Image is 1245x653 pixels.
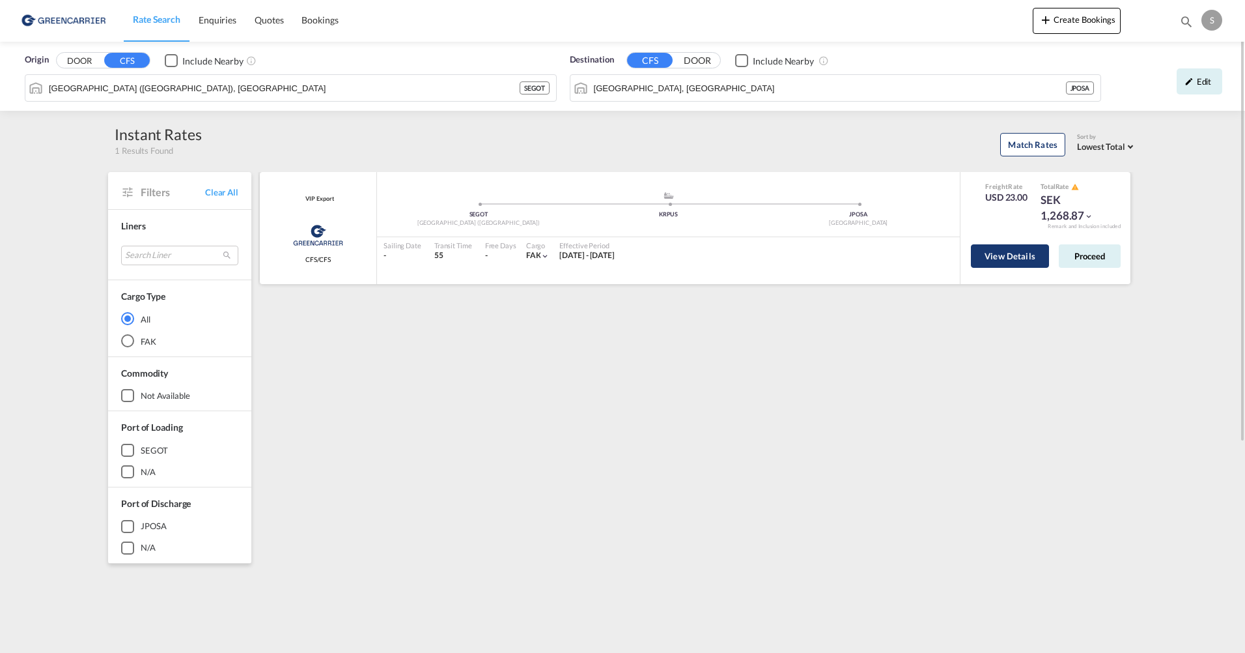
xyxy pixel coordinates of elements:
md-checkbox: N/A [121,465,238,478]
div: [GEOGRAPHIC_DATA] [763,219,953,227]
md-radio-button: All [121,312,238,325]
md-icon: icon-magnify [1179,14,1194,29]
span: Port of Discharge [121,498,191,509]
span: FAK [526,250,541,260]
span: Enquiries [199,14,236,25]
div: Total Rate [1041,182,1106,192]
button: Match Rates [1000,133,1065,156]
img: Greencarrier Consolidators [289,219,347,252]
div: Include Nearby [753,55,814,68]
md-input-container: Gothenburg (Goteborg), SEGOT [25,75,556,101]
img: 609dfd708afe11efa14177256b0082fb.png [20,6,107,35]
span: Destination [570,53,614,66]
md-icon: icon-pencil [1184,77,1194,86]
button: icon-alert [1070,182,1079,192]
button: Proceed [1059,244,1121,268]
div: not available [141,390,190,401]
button: DOOR [57,53,102,68]
md-checkbox: Checkbox No Ink [165,53,244,67]
div: USD 23.00 [985,191,1028,204]
md-icon: icon-alert [1071,183,1079,191]
span: Quotes [255,14,283,25]
md-select: Select: Lowest Total [1077,138,1137,153]
div: Free Days [485,240,516,250]
md-checkbox: JPOSA [121,520,238,533]
div: 01 Aug 2025 - 31 Aug 2025 [559,250,615,261]
span: [DATE] - [DATE] [559,250,615,260]
span: Origin [25,53,48,66]
md-icon: Unchecked: Ignores neighbouring ports when fetching rates.Checked : Includes neighbouring ports w... [246,55,257,66]
md-checkbox: Checkbox No Ink [735,53,814,67]
button: icon-plus 400-fgCreate Bookings [1033,8,1121,34]
div: SEGOT [141,444,168,456]
div: Contract / Rate Agreement / Tariff / Spot Pricing Reference Number: VIP Export [302,195,333,203]
div: SEK 1,268.87 [1041,192,1106,224]
div: N/A [141,466,156,478]
span: VIP Export [302,195,333,203]
md-icon: assets/icons/custom/ship-fill.svg [661,192,677,199]
span: Lowest Total [1077,141,1125,152]
div: 55 [434,250,472,261]
div: SEGOT [384,210,574,219]
div: Transit Time [434,240,472,250]
div: Instant Rates [115,124,202,145]
md-icon: Unchecked: Ignores neighbouring ports when fetching rates.Checked : Includes neighbouring ports w... [818,55,829,66]
span: Liners [121,220,145,231]
span: CFS/CFS [305,255,331,264]
div: S [1201,10,1222,31]
span: Rate Search [133,14,180,25]
div: Remark and Inclusion included [1038,223,1130,230]
div: JPOSA [1066,81,1095,94]
div: [GEOGRAPHIC_DATA] ([GEOGRAPHIC_DATA]) [384,219,574,227]
md-checkbox: SEGOT [121,444,238,457]
span: 1 Results Found [115,145,173,156]
md-input-container: Osaka, JPOSA [570,75,1101,101]
div: Cargo Type [121,290,165,303]
md-radio-button: FAK [121,334,238,347]
input: Search by Port [594,78,1066,98]
md-icon: icon-chevron-down [1084,212,1093,221]
input: Search by Port [49,78,520,98]
div: Cargo [526,240,550,250]
md-icon: icon-chevron-down [540,252,550,261]
div: JPOSA [141,520,167,532]
button: DOOR [675,53,720,68]
button: CFS [627,53,673,68]
span: Filters [141,185,205,199]
md-checkbox: N/A [121,542,238,555]
button: View Details [971,244,1049,268]
button: CFS [104,53,150,68]
span: Clear All [205,186,238,198]
div: Freight Rate [985,182,1028,191]
div: Sailing Date [384,240,421,250]
div: SEGOT [520,81,550,94]
div: icon-pencilEdit [1177,68,1222,94]
div: KRPUS [574,210,764,219]
div: Include Nearby [182,55,244,68]
div: Effective Period [559,240,615,250]
div: N/A [141,542,156,553]
span: Commodity [121,368,168,379]
span: Bookings [301,14,338,25]
div: Sort by [1077,133,1137,141]
md-icon: icon-plus 400-fg [1038,12,1054,27]
div: - [485,250,488,261]
div: - [384,250,421,261]
div: icon-magnify [1179,14,1194,34]
span: Port of Loading [121,422,183,433]
div: JPOSA [763,210,953,219]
